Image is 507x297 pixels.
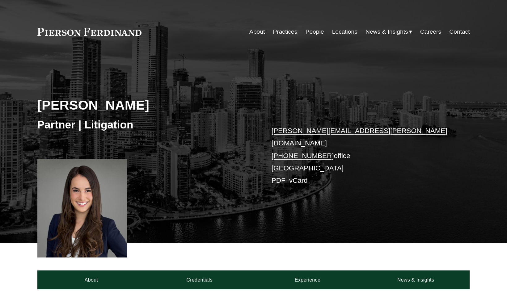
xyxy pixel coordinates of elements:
[306,26,324,38] a: People
[272,127,447,147] a: [PERSON_NAME][EMAIL_ADDRESS][PERSON_NAME][DOMAIN_NAME]
[254,270,362,289] a: Experience
[37,118,254,132] h3: Partner | Litigation
[420,26,441,38] a: Careers
[249,26,265,38] a: About
[37,97,254,113] h2: [PERSON_NAME]
[272,152,334,160] a: [PHONE_NUMBER]
[289,177,308,184] a: vCard
[146,270,254,289] a: Credentials
[332,26,357,38] a: Locations
[365,27,408,37] span: News & Insights
[272,177,285,184] a: PDF
[365,26,412,38] a: folder dropdown
[37,270,146,289] a: About
[449,26,470,38] a: Contact
[361,270,470,289] a: News & Insights
[273,26,297,38] a: Practices
[272,125,452,187] p: office [GEOGRAPHIC_DATA] –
